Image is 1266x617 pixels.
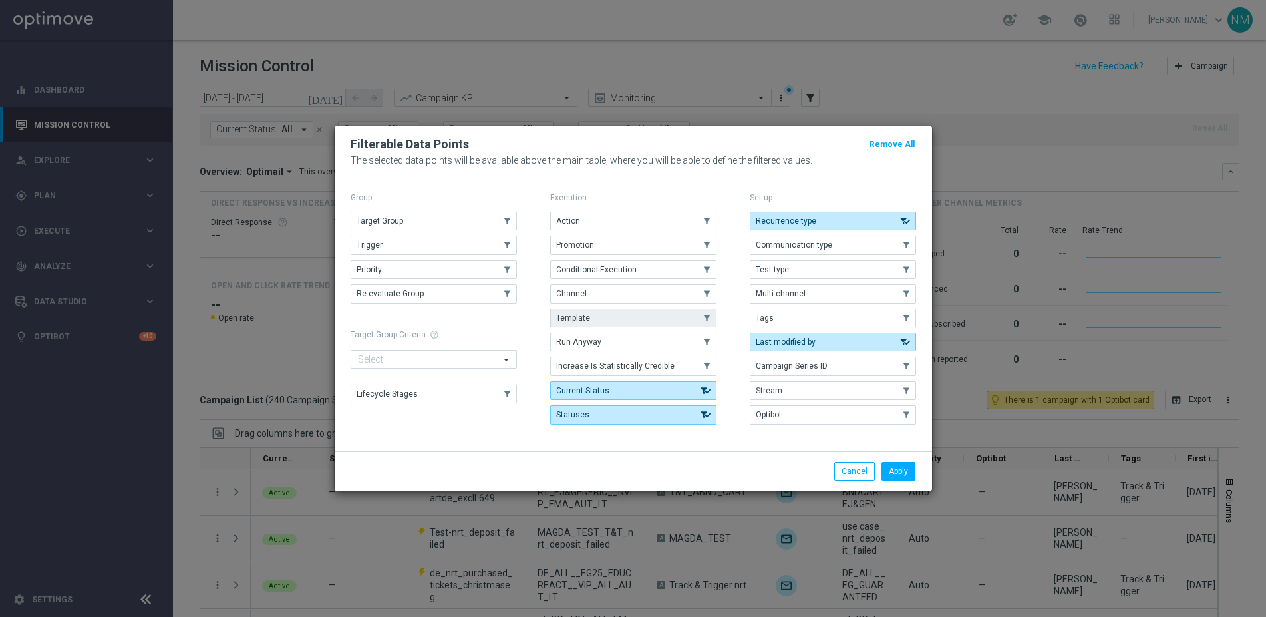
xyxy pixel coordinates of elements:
span: Stream [756,386,782,395]
h2: Filterable Data Points [351,136,469,152]
button: Conditional Execution [550,260,716,279]
h1: Target Group Criteria [351,330,517,339]
span: Recurrence type [756,216,816,226]
span: Statuses [556,410,589,419]
button: Campaign Series ID [750,357,916,375]
button: Promotion [550,236,716,254]
button: Priority [351,260,517,279]
p: The selected data points will be available above the main table, where you will be able to define... [351,155,916,166]
p: Execution [550,192,716,203]
span: Lifecycle Stages [357,389,418,399]
button: Communication type [750,236,916,254]
button: Optibot [750,405,916,424]
button: Template [550,309,716,327]
span: Template [556,313,590,323]
span: Priority [357,265,382,274]
button: Last modified by [750,333,916,351]
button: Multi-channel [750,284,916,303]
span: Trigger [357,240,383,250]
span: Target Group [357,216,403,226]
button: Recurrence type [750,212,916,230]
span: help_outline [430,330,439,339]
button: Current Status [550,381,716,400]
button: Channel [550,284,716,303]
button: Cancel [834,462,875,481]
span: Run Anyway [556,337,601,347]
span: Tags [756,313,774,323]
button: Re-evaluate Group [351,284,517,303]
span: Promotion [556,240,594,250]
p: Set-up [750,192,916,203]
span: Conditional Execution [556,265,637,274]
span: Current Status [556,386,609,395]
span: Test type [756,265,789,274]
button: Apply [881,462,915,481]
button: Increase Is Statistically Credible [550,357,716,375]
button: Statuses [550,405,716,424]
button: Trigger [351,236,517,254]
button: Lifecycle Stages [351,385,517,403]
span: Optibot [756,410,782,419]
button: Stream [750,381,916,400]
span: Re-evaluate Group [357,289,424,298]
span: Action [556,216,580,226]
span: Campaign Series ID [756,361,828,371]
span: Last modified by [756,337,816,347]
span: Multi-channel [756,289,806,298]
span: Channel [556,289,587,298]
button: Test type [750,260,916,279]
span: Increase Is Statistically Credible [556,361,675,371]
button: Action [550,212,716,230]
p: Group [351,192,517,203]
button: Remove All [868,137,916,152]
button: Target Group [351,212,517,230]
button: Run Anyway [550,333,716,351]
span: Communication type [756,240,832,250]
button: Tags [750,309,916,327]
